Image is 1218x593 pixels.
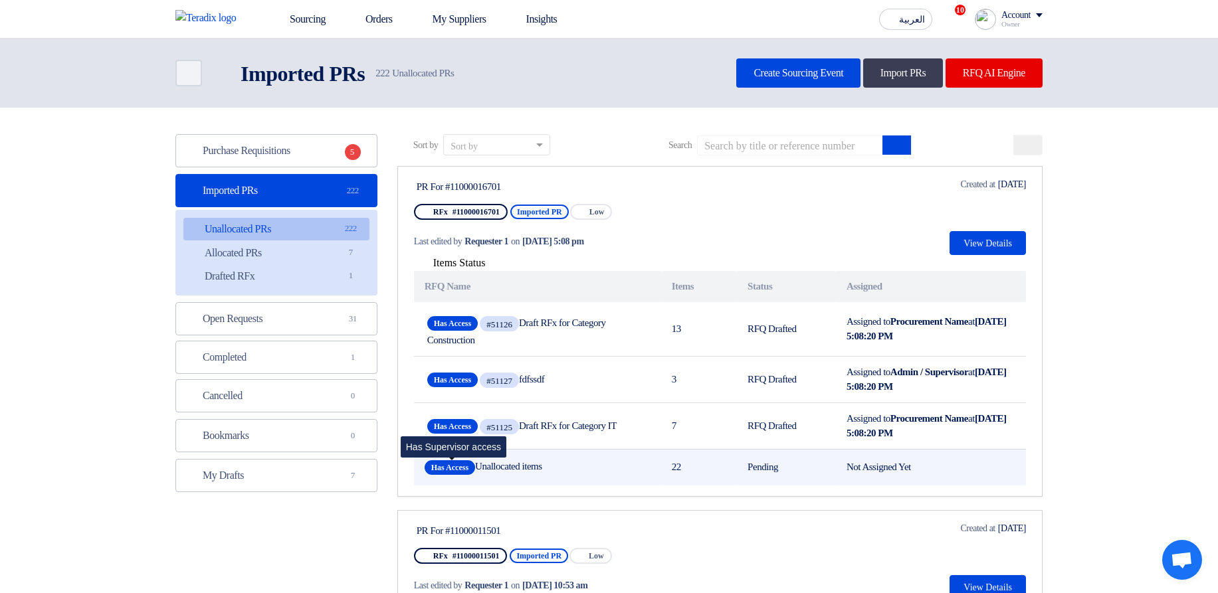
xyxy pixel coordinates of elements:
[955,5,965,15] span: 10
[175,379,377,412] a: Cancelled0
[175,10,245,26] img: Teradix logo
[401,436,506,458] div: Has Supervisor access
[427,373,478,387] span: Has Access
[343,246,359,260] span: 7
[345,389,361,402] span: 0
[946,58,1043,88] a: RFQ AI Engine
[433,207,448,216] span: RFx
[661,271,737,302] th: Items
[511,234,520,248] span: on
[847,316,1007,342] span: Assigned to at
[453,551,500,560] span: #11000011501
[697,135,883,155] input: Search by title or reference number
[847,367,1007,392] b: [DATE] 5:08:20 PM
[668,138,692,152] span: Search
[414,234,462,248] span: Last edited by
[511,578,520,592] span: on
[375,68,389,78] span: 222
[427,316,478,331] span: Has Access
[510,205,569,219] span: Imported PR
[510,549,568,563] span: Imported PR
[414,578,462,592] span: Last edited by
[661,402,737,449] td: 7
[427,370,648,390] span: fdfssdf
[183,218,369,240] a: Unallocated PRs
[433,257,486,268] span: Items Status
[942,177,1026,191] div: [DATE]
[414,449,661,485] td: Unallocated items
[375,66,454,81] span: Unallocated PRs
[661,356,737,402] td: 3
[345,429,361,442] span: 0
[847,367,1007,392] span: Assigned to at
[975,9,996,30] img: profile_test.png
[403,5,497,34] a: My Suppliers
[737,356,836,402] td: RFQ Drafted
[175,174,377,207] a: Imported PRs222
[661,449,737,485] td: 22
[1001,10,1031,21] div: Account
[847,462,911,472] span: Not Assigned Yet
[260,5,336,34] a: Sourcing
[343,269,359,283] span: 1
[890,316,968,327] b: Procurement Name
[417,525,666,537] div: PR For #11000011501
[427,416,648,437] span: Draft RFx for Category IT
[427,313,648,346] span: Draft RFx for Category Construction
[241,60,365,87] h2: Imported PRs
[960,177,995,191] span: Created at
[736,58,861,88] a: Create Sourcing Event
[589,551,604,560] span: Low
[1162,540,1202,580] div: Open chat
[589,207,605,216] span: Low
[345,184,361,197] span: 222
[414,271,661,302] th: RFQ Name
[451,139,478,153] div: Sort by
[950,231,1026,255] button: View Details
[453,207,500,216] span: #11000016701
[414,257,486,270] button: Items Status
[522,578,587,592] span: [DATE] 10:53 am
[890,413,968,424] b: Procurement Name
[737,449,836,485] td: Pending
[863,58,944,88] a: Import PRs
[661,302,737,357] td: 13
[425,460,475,475] span: Has Access
[890,367,968,377] b: Admin / Supervisor
[960,521,995,535] span: Created at
[464,578,508,592] span: Requester 1
[417,181,666,193] div: PR For #11000016701
[847,316,1007,342] b: [DATE] 5:08:20 PM
[522,234,584,248] span: [DATE] 5:08 pm
[737,402,836,449] td: RFQ Drafted
[486,423,512,432] div: #51125
[345,144,361,160] span: 5
[427,419,478,434] span: Has Access
[175,302,377,335] a: Open Requests31
[847,413,1007,439] b: [DATE] 5:08:20 PM
[183,265,369,288] a: Drafted RFx
[847,413,1007,439] span: Assigned to at
[175,134,377,167] a: Purchase Requisitions5
[345,351,361,364] span: 1
[175,459,377,492] a: My Drafts7
[942,521,1026,535] div: [DATE]
[486,377,512,385] div: #51127
[1001,21,1043,28] div: Owner
[486,320,512,329] div: #51126
[175,341,377,374] a: Completed1
[899,15,925,25] span: العربية
[737,271,836,302] th: Status
[737,302,836,357] td: RFQ Drafted
[345,469,361,482] span: 7
[836,271,1026,302] th: Assigned
[497,5,568,34] a: Insights
[464,234,508,248] span: Requester 1
[879,9,932,30] button: العربية
[345,312,361,325] span: 31
[413,138,438,152] span: Sort by
[433,551,448,560] span: RFx
[183,242,369,264] a: Allocated PRs
[175,419,377,452] a: Bookmarks0
[336,5,403,34] a: Orders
